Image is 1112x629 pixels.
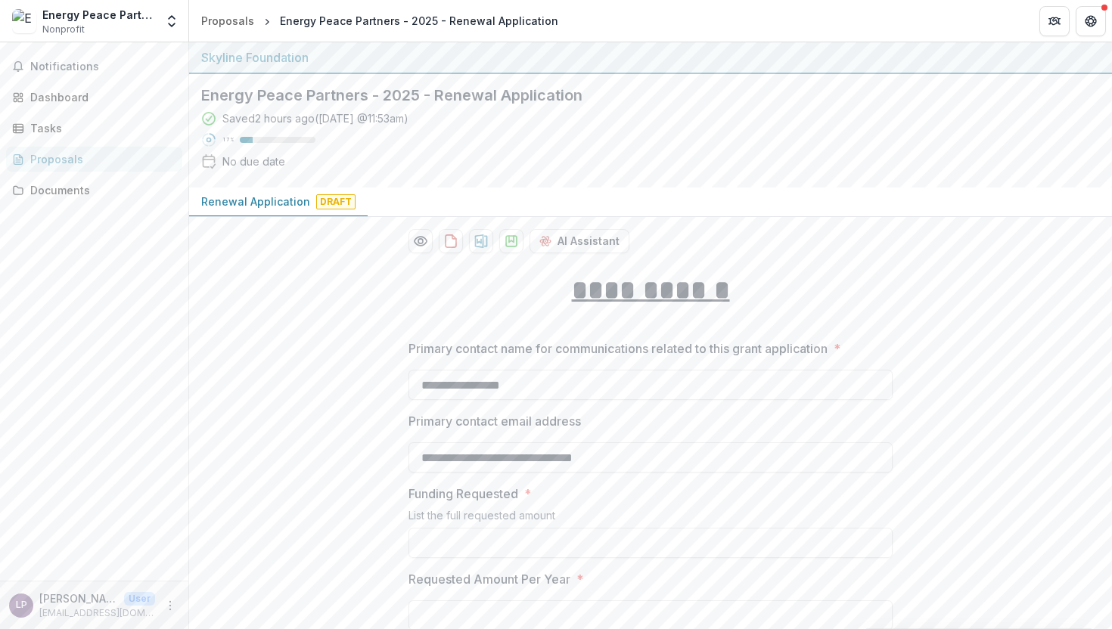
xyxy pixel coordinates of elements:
a: Documents [6,178,182,203]
p: Primary contact email address [408,412,581,430]
span: Notifications [30,60,176,73]
img: Energy Peace Partners [12,9,36,33]
button: download-proposal [499,229,523,253]
div: Proposals [30,151,170,167]
p: User [124,592,155,606]
div: Energy Peace Partners - 2025 - Renewal Application [280,13,558,29]
p: 17 % [222,135,234,145]
a: Proposals [195,10,260,32]
button: More [161,596,179,615]
p: Primary contact name for communications related to this grant application [408,339,828,358]
a: Proposals [6,147,182,172]
button: Partners [1039,6,1070,36]
span: Nonprofit [42,23,85,36]
div: Dashboard [30,89,170,105]
div: Energy Peace Partners [42,7,155,23]
div: Skyline Foundation [201,48,1100,67]
span: Draft [316,194,356,209]
button: download-proposal [439,229,463,253]
button: AI Assistant [530,229,629,253]
div: No due date [222,153,285,169]
nav: breadcrumb [195,10,564,32]
p: Renewal Application [201,194,310,209]
p: [EMAIL_ADDRESS][DOMAIN_NAME] [39,606,155,620]
button: Preview f091ec9a-cb60-47f6-b3e6-4cdfe7d3b2f5-0.pdf [408,229,433,253]
a: Tasks [6,116,182,141]
div: Proposals [201,13,254,29]
button: Notifications [6,54,182,79]
button: Get Help [1076,6,1106,36]
div: Lindsey Padjen [16,600,27,610]
p: Funding Requested [408,485,518,503]
button: Open entity switcher [161,6,182,36]
div: Documents [30,182,170,198]
div: Tasks [30,120,170,136]
div: Saved 2 hours ago ( [DATE] @ 11:53am ) [222,110,408,126]
p: [PERSON_NAME] [39,590,118,606]
button: download-proposal [469,229,493,253]
div: List the full requested amount [408,509,893,528]
a: Dashboard [6,85,182,110]
h2: Energy Peace Partners - 2025 - Renewal Application [201,86,1076,104]
p: Requested Amount Per Year [408,570,570,588]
